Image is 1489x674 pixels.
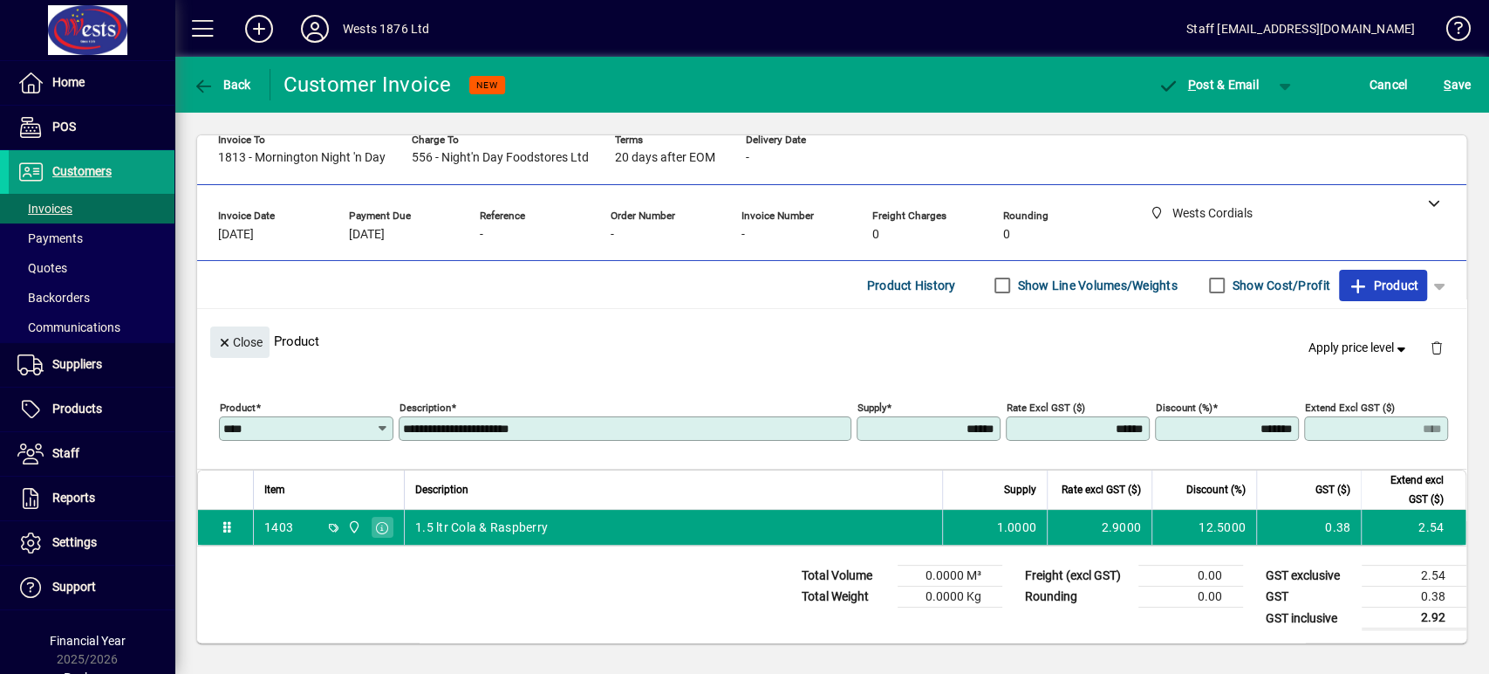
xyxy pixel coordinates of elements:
[9,477,174,520] a: Reports
[9,388,174,431] a: Products
[793,587,898,608] td: Total Weight
[1361,510,1465,545] td: 2.54
[1014,277,1178,294] label: Show Line Volumes/Weights
[1003,228,1010,242] span: 0
[1372,471,1444,509] span: Extend excl GST ($)
[9,253,174,283] a: Quotes
[1257,608,1362,629] td: GST inclusive
[793,566,898,587] td: Total Volume
[1016,587,1138,608] td: Rounding
[1339,270,1427,301] button: Product
[188,69,256,100] button: Back
[52,75,85,89] span: Home
[1149,69,1267,100] button: Post & Email
[860,270,963,301] button: Product History
[283,71,452,99] div: Customer Invoice
[231,13,287,45] button: Add
[415,480,468,499] span: Description
[1308,339,1410,357] span: Apply price level
[210,327,270,358] button: Close
[174,69,270,100] app-page-header-button: Back
[52,580,96,594] span: Support
[9,343,174,387] a: Suppliers
[476,79,498,91] span: NEW
[17,231,83,245] span: Payments
[1138,566,1243,587] td: 0.00
[52,120,76,134] span: POS
[9,61,174,105] a: Home
[220,402,256,414] mat-label: Product
[872,228,879,242] span: 0
[1444,71,1471,99] span: ave
[1348,272,1418,299] span: Product
[1016,566,1138,587] td: Freight (excl GST)
[17,202,72,216] span: Invoices
[50,634,126,648] span: Financial Year
[1369,71,1408,99] span: Cancel
[349,228,385,242] span: [DATE]
[1365,69,1412,100] button: Cancel
[1138,587,1243,608] td: 0.00
[9,194,174,224] a: Invoices
[1062,480,1141,499] span: Rate excl GST ($)
[1432,3,1467,60] a: Knowledge Base
[17,320,120,334] span: Communications
[741,228,745,242] span: -
[52,491,95,505] span: Reports
[52,446,79,460] span: Staff
[9,313,174,342] a: Communications
[218,151,386,165] span: 1813 - Mornington Night 'n Day
[17,261,67,275] span: Quotes
[9,224,174,253] a: Payments
[264,519,293,536] div: 1403
[17,291,90,305] span: Backorders
[52,535,97,549] span: Settings
[343,518,363,537] span: Wests Cordials
[898,566,1002,587] td: 0.0000 M³
[9,521,174,565] a: Settings
[52,357,102,371] span: Suppliers
[1362,587,1466,608] td: 0.38
[197,309,1466,373] div: Product
[1416,327,1458,368] button: Delete
[206,334,274,349] app-page-header-button: Close
[1315,480,1350,499] span: GST ($)
[1362,608,1466,629] td: 2.92
[9,566,174,609] a: Support
[9,283,174,313] a: Backorders
[1229,277,1330,294] label: Show Cost/Profit
[218,228,254,242] span: [DATE]
[615,151,715,165] span: 20 days after EOM
[480,228,483,242] span: -
[217,328,263,357] span: Close
[1188,78,1196,92] span: P
[1256,510,1361,545] td: 0.38
[343,15,429,43] div: Wests 1876 Ltd
[867,272,956,299] span: Product History
[287,13,343,45] button: Profile
[1186,15,1415,43] div: Staff [EMAIL_ADDRESS][DOMAIN_NAME]
[1301,333,1417,364] button: Apply price level
[52,164,112,178] span: Customers
[1186,480,1246,499] span: Discount (%)
[1416,340,1458,355] app-page-header-button: Delete
[412,151,589,165] span: 556 - Night'n Day Foodstores Ltd
[52,402,102,416] span: Products
[857,402,886,414] mat-label: Supply
[9,432,174,476] a: Staff
[1257,587,1362,608] td: GST
[898,587,1002,608] td: 0.0000 Kg
[1156,402,1212,414] mat-label: Discount (%)
[1439,69,1475,100] button: Save
[1158,78,1259,92] span: ost & Email
[997,519,1037,536] span: 1.0000
[611,228,614,242] span: -
[264,480,285,499] span: Item
[746,151,749,165] span: -
[1151,510,1256,545] td: 12.5000
[1362,566,1466,587] td: 2.54
[415,519,548,536] span: 1.5 ltr Cola & Raspberry
[1444,78,1451,92] span: S
[193,78,251,92] span: Back
[1305,402,1395,414] mat-label: Extend excl GST ($)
